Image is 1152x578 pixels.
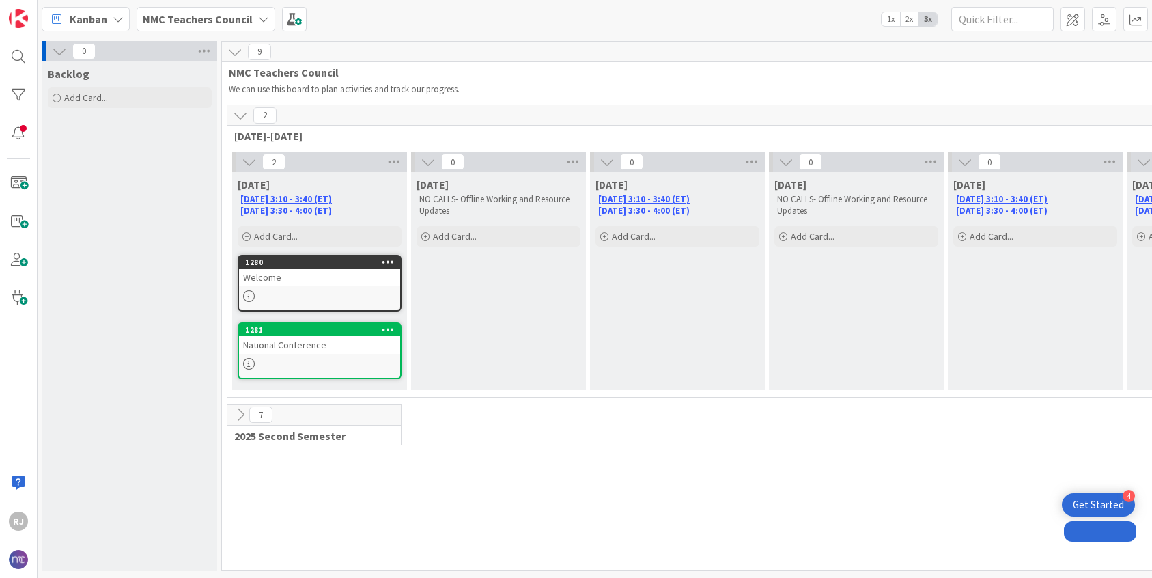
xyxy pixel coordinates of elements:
span: November 2025 [417,178,449,191]
span: 2x [900,12,918,26]
span: 2025 Second Semester [234,429,384,443]
span: Add Card... [612,230,656,243]
div: National Conference [239,336,400,354]
span: Add Card... [433,230,477,243]
span: 0 [72,43,96,59]
img: Visit kanbanzone.com [9,9,28,28]
span: 0 [620,154,643,170]
span: 0 [799,154,822,170]
div: RJ [9,512,28,531]
span: Add Card... [64,92,108,104]
b: NMC Teachers Council [143,12,253,26]
p: NO CALLS- Offline Working and Resource Updates [419,194,578,217]
a: [DATE] 3:30 - 4:00 (ET) [240,205,332,217]
span: Backlog [48,67,89,81]
div: 1280 [239,256,400,269]
p: NO CALLS- Offline Working and Resource Updates [777,194,936,217]
span: 0 [441,154,464,170]
a: [DATE] 3:10 - 3:40 (ET) [240,193,332,205]
div: Welcome [239,269,400,286]
span: 9 [248,44,271,60]
span: 3x [918,12,937,26]
span: February 2026 [953,178,985,191]
a: [DATE] 3:30 - 4:00 (ET) [956,205,1048,217]
a: [DATE] 3:10 - 3:40 (ET) [956,193,1048,205]
a: [DATE] 3:30 - 4:00 (ET) [598,205,690,217]
span: 7 [249,407,272,423]
span: 1x [882,12,900,26]
div: Open Get Started checklist, remaining modules: 4 [1062,493,1135,517]
span: Add Card... [791,230,834,243]
span: January 2026 [774,178,806,191]
div: Get Started [1073,498,1124,512]
div: 1281 [239,324,400,336]
span: Add Card... [970,230,1013,243]
div: 1280 [245,258,400,267]
a: [DATE] 3:10 - 3:40 (ET) [598,193,690,205]
span: 2 [253,107,277,124]
div: 4 [1123,490,1135,502]
div: 1280Welcome [239,256,400,286]
div: 1281 [245,325,400,335]
img: avatar [9,550,28,569]
span: October 2025 [238,178,270,191]
span: 2 [262,154,285,170]
span: Add Card... [254,230,298,243]
span: December 2025 [595,178,628,191]
div: 1281National Conference [239,324,400,354]
span: Kanban [70,11,107,27]
span: 0 [978,154,1001,170]
input: Quick Filter... [951,7,1054,31]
